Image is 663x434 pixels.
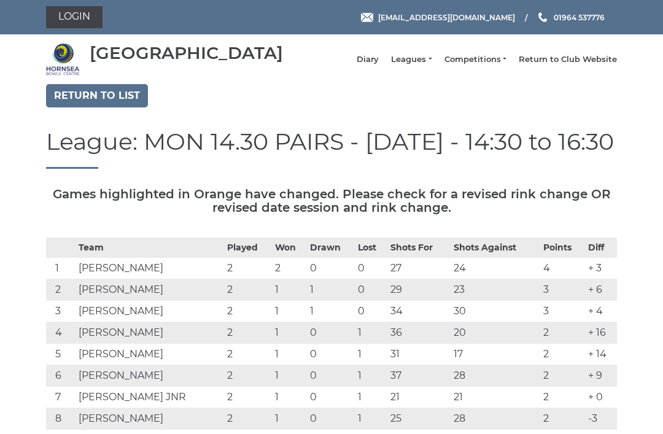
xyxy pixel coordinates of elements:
[272,365,307,386] td: 1
[451,300,540,322] td: 30
[519,54,617,65] a: Return to Club Website
[355,238,387,257] th: Lost
[307,408,355,429] td: 0
[585,408,617,429] td: -3
[46,187,617,214] h5: Games highlighted in Orange have changed. Please check for a revised rink change OR revised date ...
[272,238,307,257] th: Won
[307,257,355,279] td: 0
[76,238,223,257] th: Team
[272,343,307,365] td: 1
[76,365,223,386] td: [PERSON_NAME]
[451,386,540,408] td: 21
[224,408,272,429] td: 2
[46,408,76,429] td: 8
[585,279,617,300] td: + 6
[355,365,387,386] td: 1
[585,386,617,408] td: + 0
[585,238,617,257] th: Diff
[46,365,76,386] td: 6
[387,365,451,386] td: 37
[76,386,223,408] td: [PERSON_NAME] JNR
[46,42,80,76] img: Hornsea Bowls Centre
[540,238,585,257] th: Points
[387,238,451,257] th: Shots For
[540,365,585,386] td: 2
[451,322,540,343] td: 20
[387,300,451,322] td: 34
[540,343,585,365] td: 2
[46,257,76,279] td: 1
[444,54,506,65] a: Competitions
[90,44,283,63] div: [GEOGRAPHIC_DATA]
[76,408,223,429] td: [PERSON_NAME]
[272,408,307,429] td: 1
[537,12,605,23] a: Phone us 01964 537776
[307,386,355,408] td: 0
[355,257,387,279] td: 0
[224,365,272,386] td: 2
[224,238,272,257] th: Played
[357,54,379,65] a: Diary
[538,12,547,22] img: Phone us
[387,279,451,300] td: 29
[224,386,272,408] td: 2
[307,343,355,365] td: 0
[540,386,585,408] td: 2
[585,322,617,343] td: + 16
[451,408,540,429] td: 28
[46,6,103,28] a: Login
[46,386,76,408] td: 7
[540,300,585,322] td: 3
[391,54,432,65] a: Leagues
[451,343,540,365] td: 17
[224,257,272,279] td: 2
[224,322,272,343] td: 2
[451,257,540,279] td: 24
[540,322,585,343] td: 2
[387,322,451,343] td: 36
[272,322,307,343] td: 1
[585,300,617,322] td: + 4
[361,12,515,23] a: Email [EMAIL_ADDRESS][DOMAIN_NAME]
[224,343,272,365] td: 2
[46,129,617,169] h1: League: MON 14.30 PAIRS - [DATE] - 14:30 to 16:30
[76,322,223,343] td: [PERSON_NAME]
[540,257,585,279] td: 4
[224,279,272,300] td: 2
[554,12,605,21] span: 01964 537776
[307,365,355,386] td: 0
[540,408,585,429] td: 2
[46,322,76,343] td: 4
[272,279,307,300] td: 1
[451,238,540,257] th: Shots Against
[378,12,515,21] span: [EMAIL_ADDRESS][DOMAIN_NAME]
[361,13,373,22] img: Email
[46,300,76,322] td: 3
[355,408,387,429] td: 1
[585,365,617,386] td: + 9
[387,408,451,429] td: 25
[451,279,540,300] td: 23
[76,343,223,365] td: [PERSON_NAME]
[387,343,451,365] td: 31
[585,343,617,365] td: + 14
[76,279,223,300] td: [PERSON_NAME]
[355,279,387,300] td: 0
[355,300,387,322] td: 0
[307,300,355,322] td: 1
[307,279,355,300] td: 1
[387,257,451,279] td: 27
[540,279,585,300] td: 3
[76,257,223,279] td: [PERSON_NAME]
[355,322,387,343] td: 1
[224,300,272,322] td: 2
[76,300,223,322] td: [PERSON_NAME]
[307,322,355,343] td: 0
[272,257,307,279] td: 2
[355,343,387,365] td: 1
[272,300,307,322] td: 1
[451,365,540,386] td: 28
[387,386,451,408] td: 21
[585,257,617,279] td: + 3
[46,84,148,107] a: Return to list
